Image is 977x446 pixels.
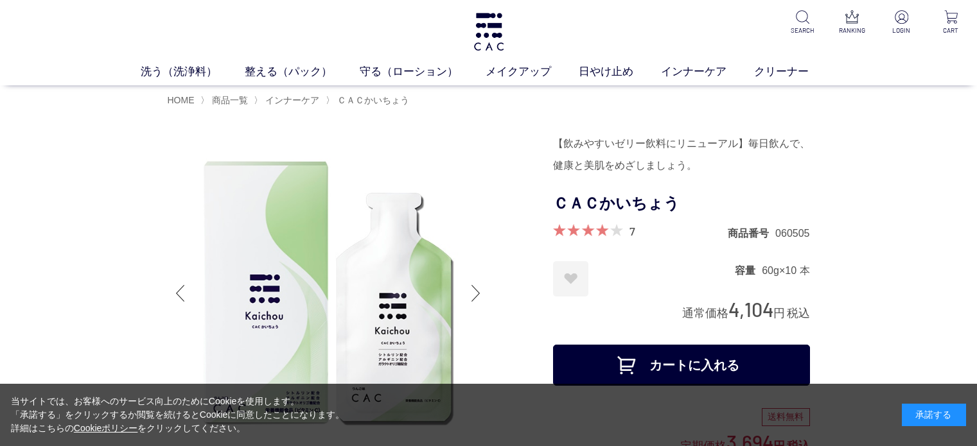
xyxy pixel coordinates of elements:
[775,227,809,240] dd: 060505
[762,264,809,277] dd: 60g×10 本
[661,64,754,80] a: インナーケア
[836,10,868,35] a: RANKING
[11,395,345,435] div: 当サイトでは、お客様へのサービス向上のためにCookieを使用します。 「承諾する」をクリックするか閲覧を続けるとCookieに同意したことになります。 詳細はこちらの をクリックしてください。
[212,95,248,105] span: 商品一覧
[886,10,917,35] a: LOGIN
[935,10,967,35] a: CART
[728,227,775,240] dt: 商品番号
[265,95,319,105] span: インナーケア
[335,95,409,105] a: ＣＡＣかいちょう
[553,261,588,296] a: お気に入りに登録する
[682,307,728,320] span: 通常価格
[553,189,810,218] h1: ＣＡＣかいちょう
[200,94,251,107] li: 〉
[754,64,836,80] a: クリーナー
[486,64,579,80] a: メイクアップ
[245,64,360,80] a: 整える（パック）
[254,94,322,107] li: 〉
[886,26,917,35] p: LOGIN
[209,95,248,105] a: 商品一覧
[168,268,193,319] div: Previous slide
[326,94,412,107] li: 〉
[935,26,967,35] p: CART
[168,95,195,105] a: HOME
[836,26,868,35] p: RANKING
[360,64,486,80] a: 守る（ローション）
[902,404,966,426] div: 承諾する
[553,133,810,176] div: 【飲みやすいゼリー飲料にリニューアル】毎日飲んで、健康と美肌をめざしましょう。
[337,95,409,105] span: ＣＡＣかいちょう
[787,10,818,35] a: SEARCH
[141,64,245,80] a: 洗う（洗浄料）
[579,64,661,80] a: 日やけ止め
[629,224,635,238] a: 7
[463,268,489,319] div: Next slide
[263,95,319,105] a: インナーケア
[735,264,762,277] dt: 容量
[472,13,506,51] img: logo
[728,297,773,321] span: 4,104
[773,307,785,320] span: 円
[787,307,810,320] span: 税込
[553,345,810,386] button: カートに入れる
[74,423,138,433] a: Cookieポリシー
[787,26,818,35] p: SEARCH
